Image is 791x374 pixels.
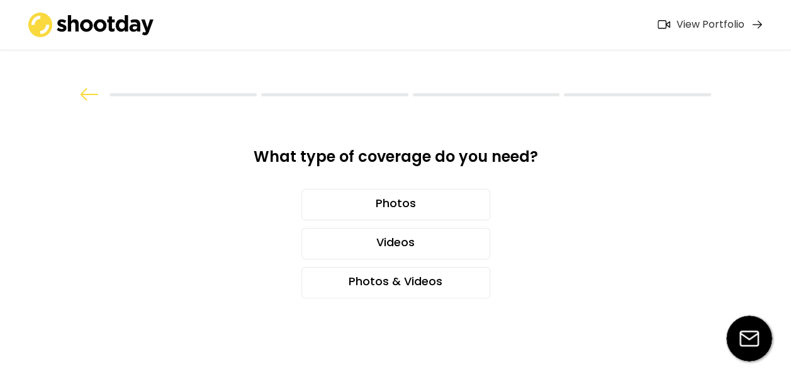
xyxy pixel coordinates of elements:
[28,13,154,37] img: shootday_logo.png
[301,228,490,259] div: Videos
[225,147,567,176] div: What type of coverage do you need?
[301,189,490,220] div: Photos
[80,88,99,101] img: arrow%20back.svg
[726,315,772,361] img: email-icon%20%281%29.svg
[658,20,670,29] img: Icon%20feather-video%402x.png
[676,18,744,31] div: View Portfolio
[301,267,490,298] div: Photos & Videos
